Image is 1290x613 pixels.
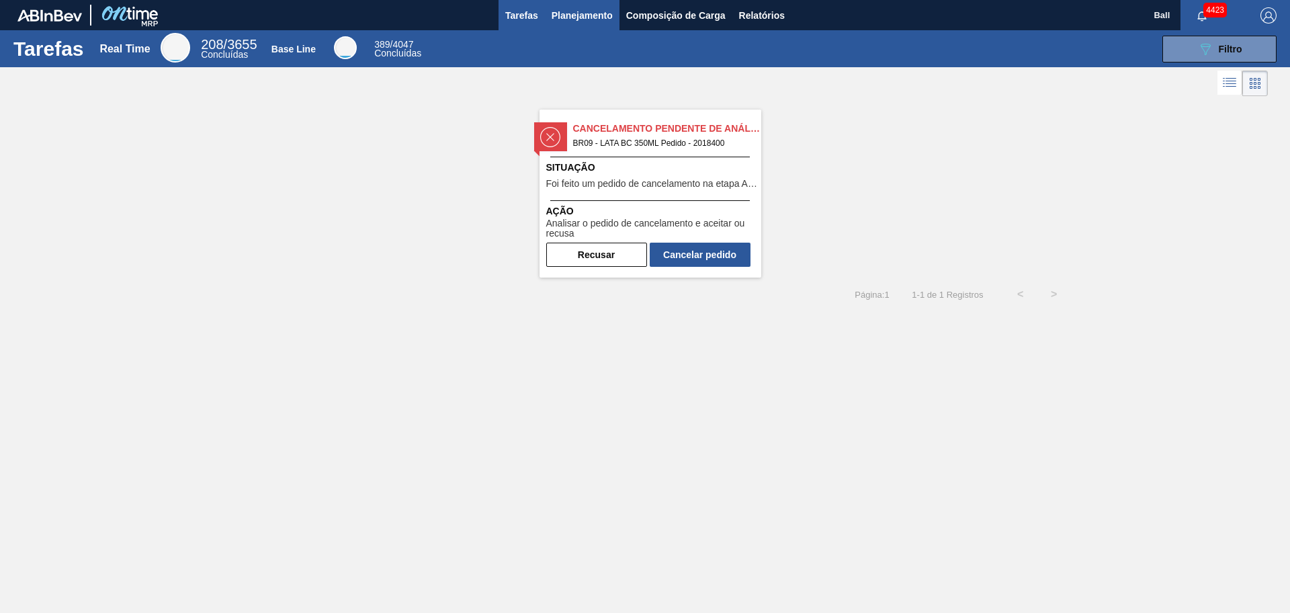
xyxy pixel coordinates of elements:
[552,7,613,24] span: Planejamento
[374,39,390,50] span: 389
[99,43,150,55] div: Real Time
[374,40,421,58] div: Base Line
[201,39,257,59] div: Real Time
[855,290,889,300] span: Página : 1
[505,7,538,24] span: Tarefas
[910,290,984,300] span: 1 - 1 de 1 Registros
[1203,3,1227,17] span: 4423
[374,48,421,58] span: Concluídas
[374,39,413,50] span: / 4047
[1162,36,1277,63] button: Filtro
[13,41,84,56] h1: Tarefas
[1217,71,1242,96] div: Visão em Lista
[540,127,560,147] img: status
[546,218,758,239] span: Analisar o pedido de cancelamento e aceitar ou recusa
[546,204,758,218] span: Ação
[1219,44,1242,54] span: Filtro
[1260,7,1277,24] img: Logout
[161,33,190,63] div: Real Time
[650,243,750,267] button: Cancelar pedido
[1180,6,1223,25] button: Notificações
[201,49,248,60] span: Concluídas
[17,9,82,22] img: TNhmsLtSVTkK8tSr43FrP2fwEKptu5GPRR3wAAAABJRU5ErkJggg==
[546,179,758,189] span: Foi feito um pedido de cancelamento na etapa Aguardando Faturamento
[271,44,316,54] div: Base Line
[573,122,761,136] span: Cancelamento Pendente de Análise
[546,243,647,267] button: Recusar
[626,7,726,24] span: Composição de Carga
[739,7,785,24] span: Relatórios
[1004,278,1037,311] button: <
[334,36,357,59] div: Base Line
[1037,278,1071,311] button: >
[546,240,750,267] div: Completar tarefa: 29956967
[201,37,257,52] span: / 3655
[201,37,223,52] span: 208
[1242,71,1268,96] div: Visão em Cards
[573,136,750,151] span: BR09 - LATA BC 350ML Pedido - 2018400
[546,161,758,175] span: Situação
